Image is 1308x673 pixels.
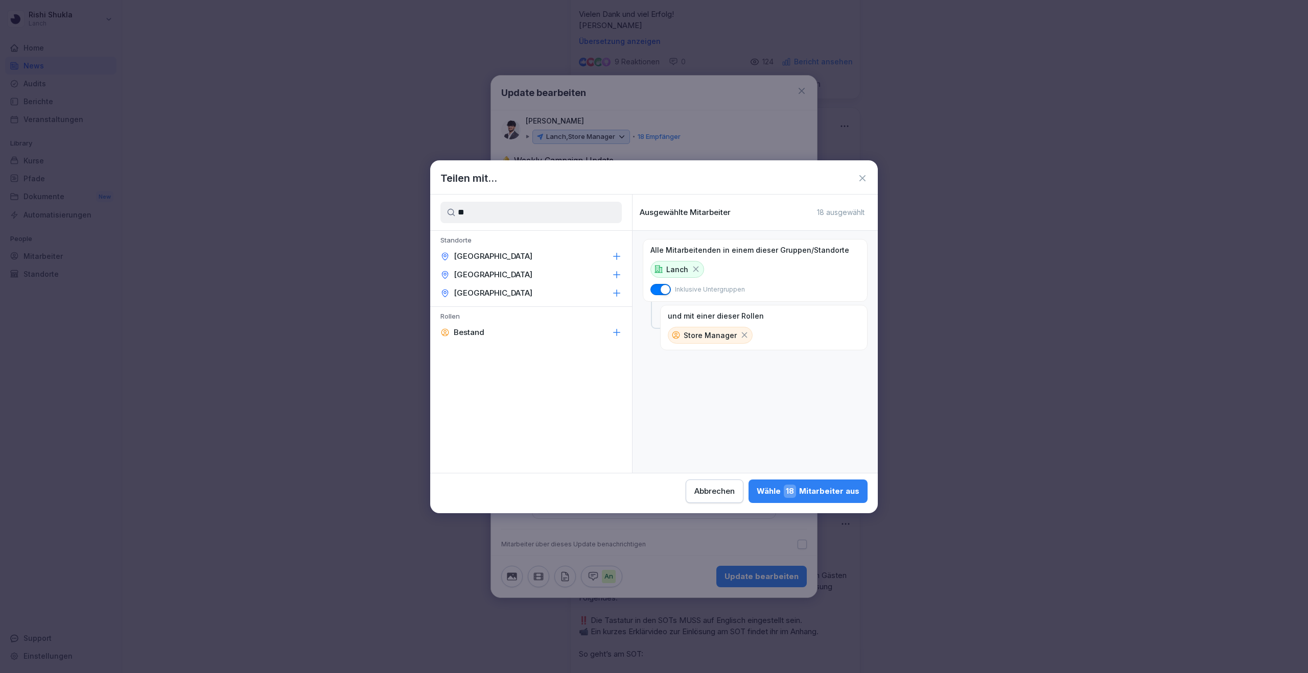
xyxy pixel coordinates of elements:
[749,479,868,503] button: Wähle18Mitarbeiter aus
[784,485,796,498] span: 18
[440,171,497,186] h1: Teilen mit...
[684,330,737,341] p: Store Manager
[454,327,484,338] p: Bestand
[454,270,532,280] p: [GEOGRAPHIC_DATA]
[454,251,532,261] p: [GEOGRAPHIC_DATA]
[817,208,865,217] p: 18 ausgewählt
[668,311,764,321] p: und mit einer dieser Rollen
[757,485,859,498] div: Wähle Mitarbeiter aus
[650,246,849,255] p: Alle Mitarbeitenden in einem dieser Gruppen/Standorte
[430,236,632,247] p: Standorte
[640,208,731,217] p: Ausgewählte Mitarbeiter
[694,486,735,497] div: Abbrechen
[430,312,632,323] p: Rollen
[666,264,688,275] p: Lanch
[675,285,745,294] p: Inklusive Untergruppen
[454,288,532,298] p: [GEOGRAPHIC_DATA]
[686,479,743,503] button: Abbrechen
